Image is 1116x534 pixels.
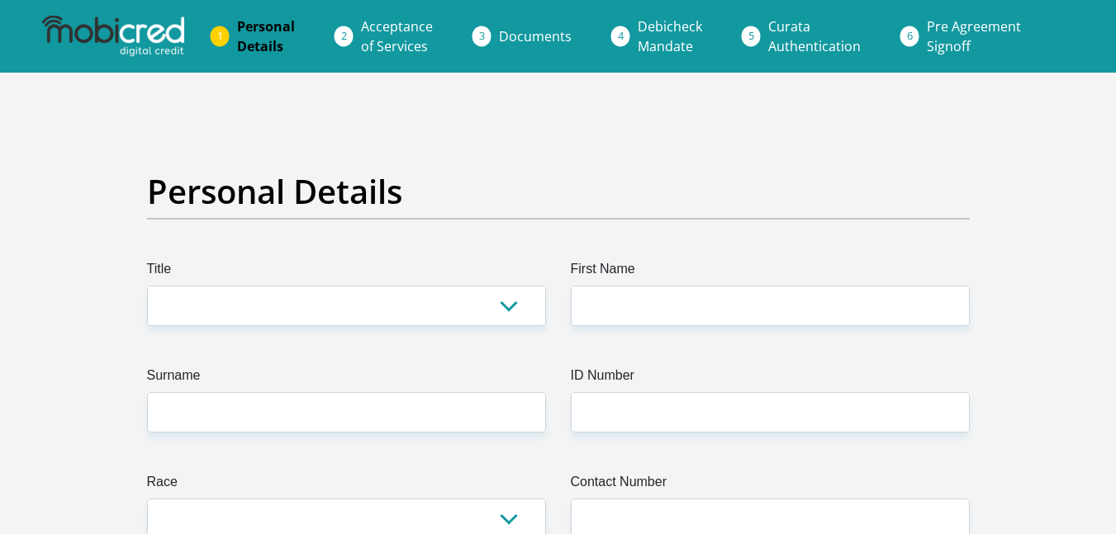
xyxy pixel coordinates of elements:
[147,472,546,499] label: Race
[927,17,1021,55] span: Pre Agreement Signoff
[571,259,970,286] label: First Name
[499,27,572,45] span: Documents
[638,17,702,55] span: Debicheck Mandate
[42,16,184,57] img: mobicred logo
[914,10,1034,63] a: Pre AgreementSignoff
[768,17,861,55] span: Curata Authentication
[348,10,446,63] a: Acceptanceof Services
[147,392,546,432] input: Surname
[224,10,308,63] a: PersonalDetails
[624,10,715,63] a: DebicheckMandate
[755,10,874,63] a: CurataAuthentication
[147,259,546,286] label: Title
[147,172,970,211] h2: Personal Details
[486,20,585,53] a: Documents
[361,17,433,55] span: Acceptance of Services
[571,366,970,392] label: ID Number
[571,392,970,432] input: ID Number
[147,366,546,392] label: Surname
[571,472,970,499] label: Contact Number
[237,17,295,55] span: Personal Details
[571,286,970,326] input: First Name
